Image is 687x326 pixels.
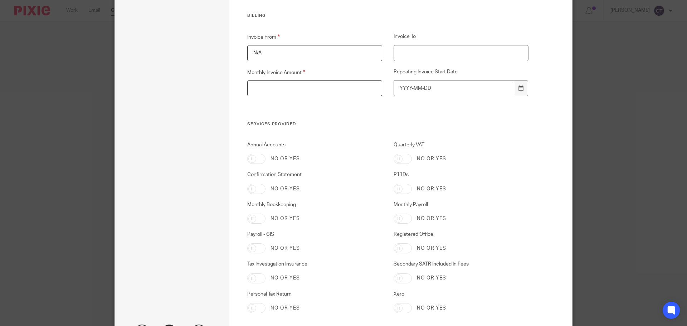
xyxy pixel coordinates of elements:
label: Repeating Invoice Start Date [394,68,529,77]
label: No or yes [271,305,300,312]
label: Confirmation Statement [247,171,383,178]
label: No or yes [417,274,446,282]
label: P11Ds [394,171,529,178]
label: No or yes [271,245,300,252]
label: No or yes [417,215,446,222]
label: No or yes [271,215,300,222]
label: Monthly Invoice Amount [247,68,383,77]
label: Monthly Payroll [394,201,529,208]
label: Quarterly VAT [394,141,529,149]
label: Tax Investigation Insurance [247,261,383,268]
label: Annual Accounts [247,141,383,149]
label: Xero [394,291,529,298]
label: Payroll - CIS [247,231,383,238]
label: No or yes [417,305,446,312]
label: Invoice From [247,33,383,41]
label: No or yes [271,185,300,193]
label: No or yes [417,245,446,252]
label: Registered Office [394,231,529,238]
h3: Services Provided [247,121,529,127]
label: Monthly Bookkeeping [247,201,383,208]
h3: Billing [247,13,529,19]
label: Secondary SATR Included In Fees [394,261,529,268]
label: No or yes [417,185,446,193]
label: Personal Tax Return [247,291,383,298]
label: No or yes [417,155,446,162]
label: No or yes [271,155,300,162]
label: No or yes [271,274,300,282]
input: YYYY-MM-DD [394,80,515,96]
label: Invoice To [394,33,529,41]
